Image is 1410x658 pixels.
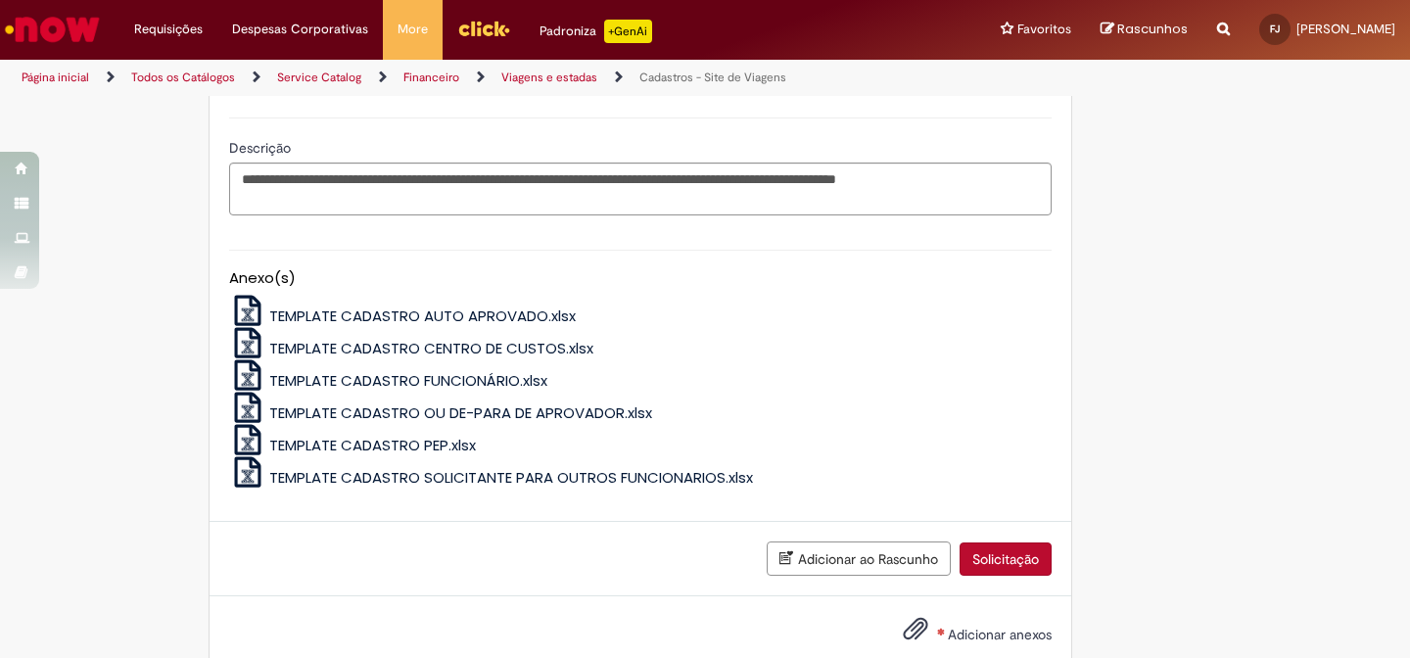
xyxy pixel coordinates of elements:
[229,270,1052,287] h5: Anexo(s)
[540,20,652,43] div: Padroniza
[269,338,593,358] span: TEMPLATE CADASTRO CENTRO DE CUSTOS.xlsx
[229,139,295,157] span: Descrição
[457,14,510,43] img: click_logo_yellow_360x200.png
[1101,21,1188,39] a: Rascunhos
[229,305,577,326] a: TEMPLATE CADASTRO AUTO APROVADO.xlsx
[403,70,459,85] a: Financeiro
[898,611,933,656] button: Adicionar anexos
[767,541,951,576] button: Adicionar ao Rascunho
[960,542,1052,576] button: Solicitação
[134,20,203,39] span: Requisições
[398,20,428,39] span: More
[229,467,754,488] a: TEMPLATE CADASTRO SOLICITANTE PARA OUTROS FUNCIONARIOS.xlsx
[229,338,594,358] a: TEMPLATE CADASTRO CENTRO DE CUSTOS.xlsx
[269,435,476,455] span: TEMPLATE CADASTRO PEP.xlsx
[22,70,89,85] a: Página inicial
[604,20,652,43] p: +GenAi
[269,305,576,326] span: TEMPLATE CADASTRO AUTO APROVADO.xlsx
[229,435,477,455] a: TEMPLATE CADASTRO PEP.xlsx
[1296,21,1395,37] span: [PERSON_NAME]
[2,10,103,49] img: ServiceNow
[15,60,925,96] ul: Trilhas de página
[269,370,547,391] span: TEMPLATE CADASTRO FUNCIONÁRIO.xlsx
[269,467,753,488] span: TEMPLATE CADASTRO SOLICITANTE PARA OUTROS FUNCIONARIOS.xlsx
[948,626,1052,643] span: Adicionar anexos
[639,70,786,85] a: Cadastros - Site de Viagens
[131,70,235,85] a: Todos os Catálogos
[229,402,653,423] a: TEMPLATE CADASTRO OU DE-PARA DE APROVADOR.xlsx
[1017,20,1071,39] span: Favoritos
[229,163,1052,215] textarea: Descrição
[1117,20,1188,38] span: Rascunhos
[277,70,361,85] a: Service Catalog
[1270,23,1280,35] span: FJ
[232,20,368,39] span: Despesas Corporativas
[229,370,548,391] a: TEMPLATE CADASTRO FUNCIONÁRIO.xlsx
[501,70,597,85] a: Viagens e estadas
[269,402,652,423] span: TEMPLATE CADASTRO OU DE-PARA DE APROVADOR.xlsx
